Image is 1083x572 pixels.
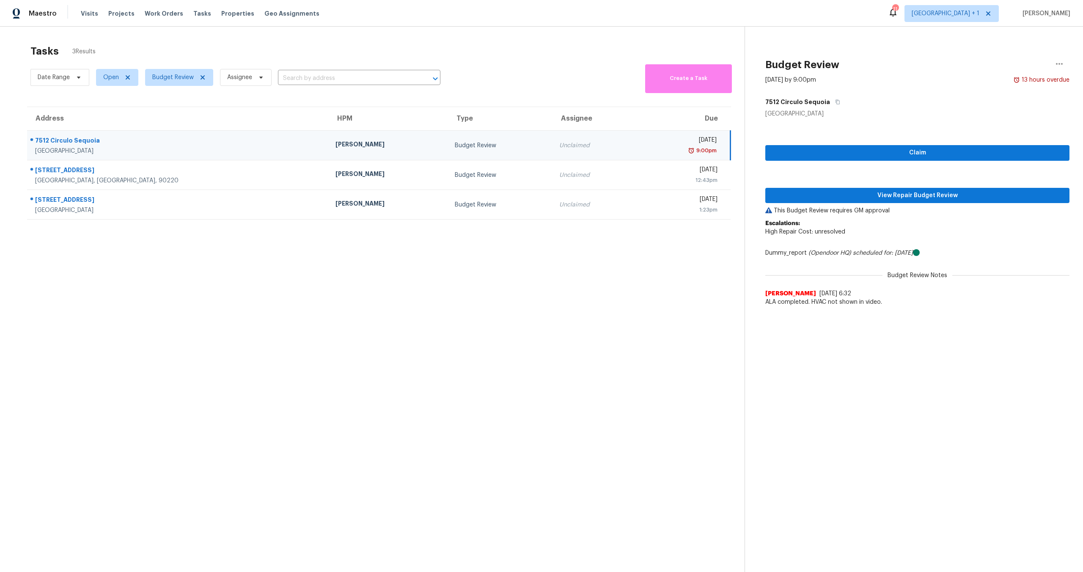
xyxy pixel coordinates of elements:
div: Dummy_report [765,249,1069,257]
img: Overdue Alarm Icon [1013,76,1020,84]
div: [DATE] [643,165,717,176]
div: [GEOGRAPHIC_DATA] [765,110,1069,118]
div: Budget Review [455,171,546,179]
div: Budget Review [455,141,546,150]
th: Due [636,107,730,131]
div: [PERSON_NAME] [335,199,441,210]
div: 13 hours overdue [1020,76,1069,84]
th: Assignee [552,107,636,131]
button: Copy Address [830,94,841,110]
span: [PERSON_NAME] [1019,9,1070,18]
span: Work Orders [145,9,183,18]
div: [PERSON_NAME] [335,170,441,180]
div: Unclaimed [559,201,629,209]
div: [GEOGRAPHIC_DATA] [35,147,322,155]
span: 3 Results [72,47,96,56]
span: [GEOGRAPHIC_DATA] + 1 [912,9,979,18]
span: High Repair Cost: unresolved [765,229,845,235]
h2: Budget Review [765,60,839,69]
span: Tasks [193,11,211,16]
span: Projects [108,9,135,18]
div: 7512 Circulo Sequoia [35,136,322,147]
button: Claim [765,145,1069,161]
div: 1:23pm [643,206,717,214]
button: Create a Task [645,64,732,93]
div: [DATE] [643,195,717,206]
input: Search by address [278,72,417,85]
div: 9:00pm [695,146,717,155]
h5: 7512 Circulo Sequoia [765,98,830,106]
button: Open [429,73,441,85]
h2: Tasks [30,47,59,55]
div: 11 [892,5,898,14]
div: [STREET_ADDRESS] [35,195,322,206]
span: Properties [221,9,254,18]
div: [GEOGRAPHIC_DATA] [35,206,322,214]
div: [GEOGRAPHIC_DATA], [GEOGRAPHIC_DATA], 90220 [35,176,322,185]
div: [PERSON_NAME] [335,140,441,151]
span: Budget Review Notes [882,271,952,280]
p: This Budget Review requires GM approval [765,206,1069,215]
span: [PERSON_NAME] [765,289,816,298]
div: Budget Review [455,201,546,209]
span: Claim [772,148,1063,158]
span: [DATE] 6:32 [819,291,851,297]
div: 12:43pm [643,176,717,184]
i: scheduled for: [DATE] [853,250,913,256]
div: Unclaimed [559,171,629,179]
span: ALA completed. HVAC not shown in video. [765,298,1069,306]
div: [DATE] [643,136,717,146]
i: (Opendoor HQ) [808,250,851,256]
img: Overdue Alarm Icon [688,146,695,155]
span: Open [103,73,119,82]
th: Address [27,107,329,131]
span: Maestro [29,9,57,18]
button: View Repair Budget Review [765,188,1069,203]
span: View Repair Budget Review [772,190,1063,201]
th: Type [448,107,553,131]
th: HPM [329,107,448,131]
div: [STREET_ADDRESS] [35,166,322,176]
span: Budget Review [152,73,194,82]
span: Visits [81,9,98,18]
span: Geo Assignments [264,9,319,18]
b: Escalations: [765,220,800,226]
div: [DATE] by 9:00pm [765,76,816,84]
span: Create a Task [649,74,728,83]
div: Unclaimed [559,141,629,150]
span: Assignee [227,73,252,82]
span: Date Range [38,73,70,82]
